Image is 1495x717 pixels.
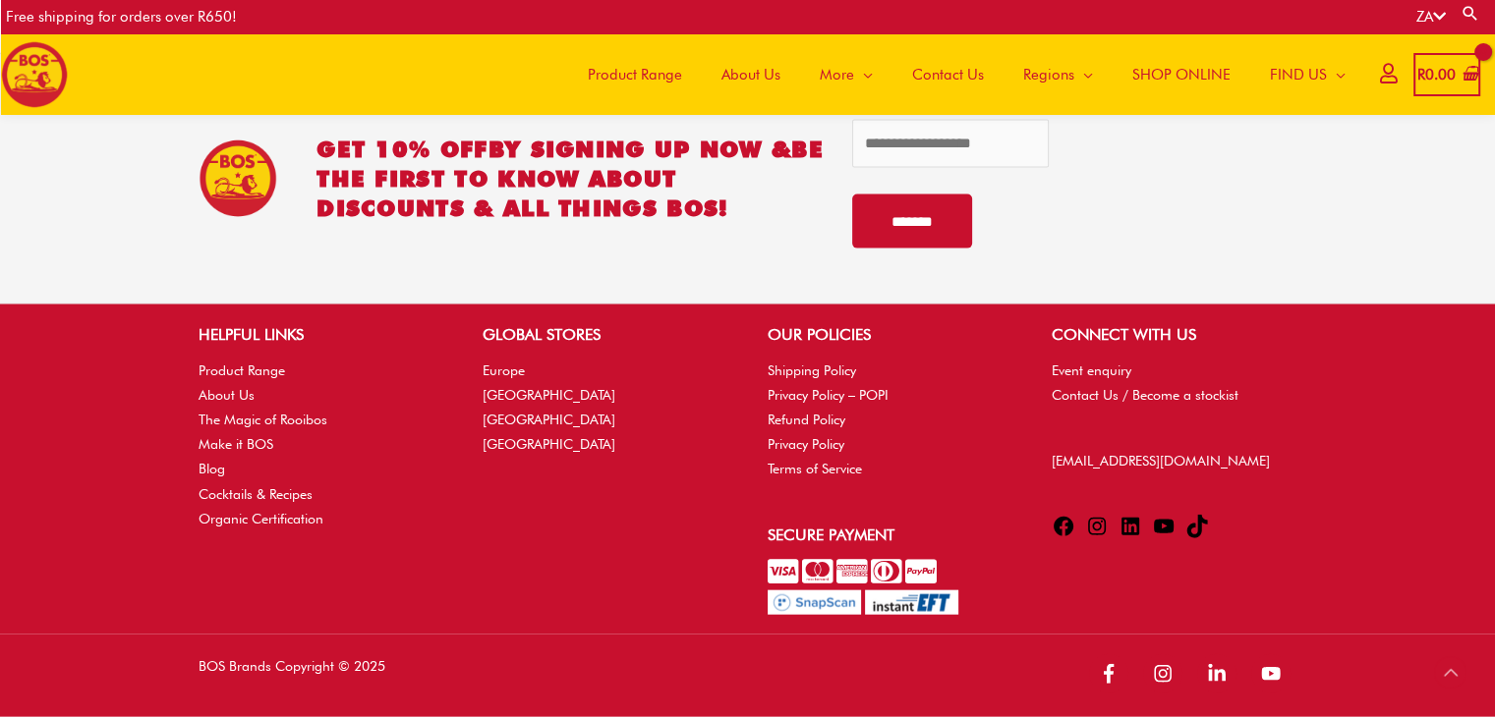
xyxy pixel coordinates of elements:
[483,362,525,378] a: Europe
[865,590,958,615] img: Pay with InstantEFT
[489,136,792,162] span: BY SIGNING UP NOW &
[199,412,327,427] a: The Magic of Rooibos
[1113,33,1250,115] a: SHOP ONLINE
[1416,8,1446,26] a: ZA
[199,461,225,476] a: Blog
[1089,654,1139,693] a: facebook-f
[1,41,68,108] img: BOS logo finals-200px
[199,139,277,218] img: BOS Ice Tea
[179,654,748,697] div: BOS Brands Copyright © 2025
[1197,654,1247,693] a: linkedin-in
[721,45,780,104] span: About Us
[316,135,824,223] h2: GET 10% OFF be the first to know about discounts & all things BOS!
[1270,45,1327,104] span: FIND US
[1052,387,1238,403] a: Contact Us / Become a stockist
[1052,358,1296,408] nav: CONNECT WITH US
[1052,323,1296,347] h2: CONNECT WITH US
[768,461,862,476] a: Terms of Service
[199,358,443,531] nav: HELPFUL LINKS
[199,362,285,378] a: Product Range
[1417,66,1425,83] span: R
[768,358,1012,482] nav: OUR POLICIES
[483,412,615,427] a: [GEOGRAPHIC_DATA]
[1251,654,1296,693] a: youtube
[483,323,727,347] h2: GLOBAL STORES
[1461,4,1480,23] a: Search button
[768,323,1012,347] h2: OUR POLICIES
[768,387,889,403] a: Privacy Policy – POPI
[199,323,443,347] h2: HELPFUL LINKS
[892,33,1004,115] a: Contact Us
[483,436,615,452] a: [GEOGRAPHIC_DATA]
[800,33,892,115] a: More
[702,33,800,115] a: About Us
[199,511,323,526] a: Organic Certification
[588,45,682,104] span: Product Range
[1413,53,1480,97] a: View Shopping Cart, empty
[768,362,856,378] a: Shipping Policy
[820,45,854,104] span: More
[1023,45,1074,104] span: Regions
[568,33,702,115] a: Product Range
[199,387,255,403] a: About Us
[768,412,845,427] a: Refund Policy
[1143,654,1193,693] a: instagram
[768,590,861,615] img: Pay with SnapScan
[199,436,273,452] a: Make it BOS
[768,524,1012,547] h2: Secure Payment
[1132,45,1231,104] span: SHOP ONLINE
[1052,453,1270,469] a: [EMAIL_ADDRESS][DOMAIN_NAME]
[483,387,615,403] a: [GEOGRAPHIC_DATA]
[553,33,1365,115] nav: Site Navigation
[199,486,313,502] a: Cocktails & Recipes
[912,45,984,104] span: Contact Us
[483,358,727,458] nav: GLOBAL STORES
[1052,362,1131,378] a: Event enquiry
[1004,33,1113,115] a: Regions
[1417,66,1456,83] bdi: 0.00
[768,436,844,452] a: Privacy Policy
